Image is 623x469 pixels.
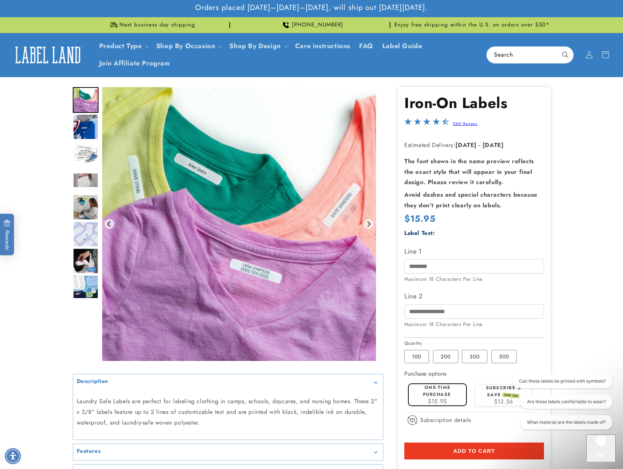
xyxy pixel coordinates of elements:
span: Care instructions [295,42,350,50]
img: Iron-On Labels - Label Land [73,275,99,301]
div: Go to slide 3 [73,114,99,140]
div: Announcement [233,17,390,33]
legend: Quantity [404,340,423,347]
div: Go to slide 6 [73,194,99,220]
summary: Features [73,444,383,461]
summary: Product Type [95,37,152,55]
a: Join Affiliate Program [95,55,175,72]
h2: Features [77,448,101,455]
span: Enjoy free shipping within the U.S. on orders over $50* [394,21,549,29]
label: 200 [433,350,458,363]
strong: Avoid dashes and special characters because they don’t print clearly on labels. [404,190,537,210]
label: 100 [404,350,429,363]
button: Next slide [364,219,373,229]
a: Care instructions [291,37,355,55]
strong: - [479,141,481,149]
a: 2801 Reviews - open in a new tab [453,121,477,126]
strong: The font shown in the name preview reflects the exact style that will appear in your final design... [404,157,534,187]
div: Go to slide 7 [73,221,99,247]
span: Shop By Occasion [156,42,215,50]
div: Maximum 18 Characters Per Line [404,321,544,328]
label: One-time purchase [423,384,451,398]
h2: Description [77,378,109,385]
span: Next business day shipping [119,21,195,29]
img: Iron-on name labels with an iron [73,141,99,167]
img: Iron on name tags ironed to a t-shirt [73,87,99,113]
a: Label Land [8,41,87,69]
div: Go to slide 2 [73,87,99,113]
div: Go to slide 5 [73,168,99,193]
summary: Shop By Design [225,37,290,55]
span: Rewards [4,220,11,250]
img: Iron on name labels ironed to shirt collar [73,114,99,140]
a: Shop By Design [229,41,280,51]
span: SAVE 15% [503,393,519,399]
img: Iron-On Labels - Label Land [73,248,99,274]
strong: [DATE] [455,141,477,149]
button: Search [557,47,573,63]
span: 4.5-star overall rating [404,120,449,128]
label: 500 [491,350,517,363]
span: Join Affiliate Program [99,59,170,68]
div: Announcement [393,17,551,33]
img: Label Land [11,43,85,66]
strong: [DATE] [483,141,504,149]
p: Estimated Delivery: [404,140,544,151]
p: Laundry Safe Labels are perfect for labeling clothing in camps, schools, daycares, and nursing ho... [77,396,379,428]
summary: Shop By Occasion [152,37,225,55]
span: Add to cart [453,448,495,454]
span: $15.95 [404,212,436,225]
label: Subscribe & save [486,384,522,398]
summary: Description [73,374,383,391]
label: Purchase options [404,369,446,378]
span: $13.56 [494,397,513,406]
div: Accessibility Menu [5,448,21,464]
div: Maximum 18 Characters Per Line [404,275,544,283]
label: Label Text: [404,229,435,237]
img: Iron-On Labels - Label Land [73,194,99,220]
span: $15.95 [428,397,447,405]
iframe: Gorgias live chat conversation starters [508,374,616,436]
img: null [73,173,99,188]
span: Subscription details [420,416,471,425]
span: FAQ [359,42,373,50]
img: Iron-On Labels - Label Land [73,221,99,247]
label: 300 [462,350,487,363]
h1: Iron-On Labels [404,93,544,112]
iframe: Gorgias live chat messenger [586,434,616,462]
a: Product Type [99,41,142,51]
div: Go to slide 4 [73,141,99,167]
button: Previous slide [104,219,114,229]
label: Line 2 [404,290,544,302]
div: Go to slide 8 [73,248,99,274]
span: Orders placed [DATE]–[DATE]–[DATE], will ship out [DATE][DATE]. [195,3,428,12]
div: Go to slide 9 [73,275,99,301]
button: Add to cart [404,443,544,459]
span: [PHONE_NUMBER] [292,21,343,29]
span: Label Guide [382,42,422,50]
label: Line 1 [404,246,544,257]
a: Label Guide [378,37,427,55]
div: Announcement [73,17,230,33]
img: Iron on name tags ironed to a t-shirt [102,87,376,361]
a: FAQ [355,37,378,55]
